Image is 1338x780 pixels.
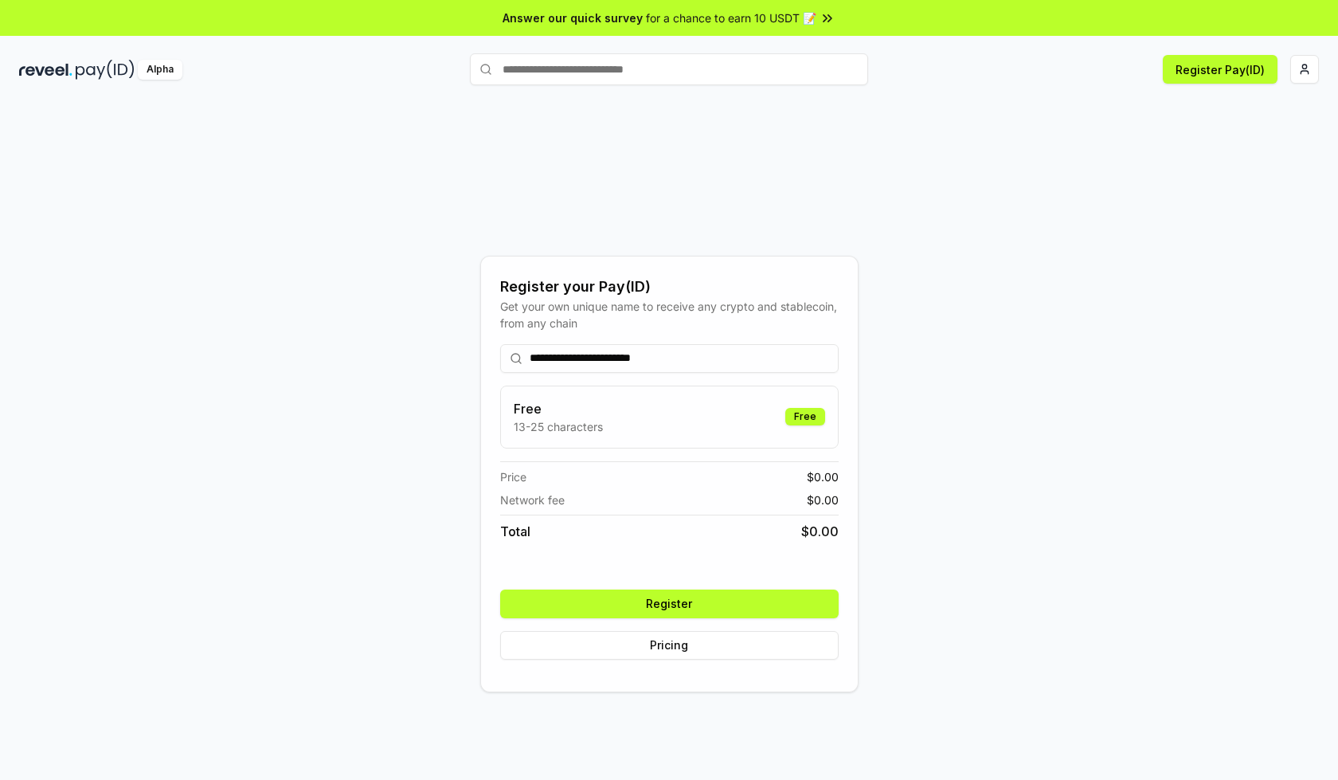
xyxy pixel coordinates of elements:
span: for a chance to earn 10 USDT 📝 [646,10,816,26]
span: Total [500,522,530,541]
span: Price [500,468,526,485]
img: reveel_dark [19,60,72,80]
button: Register [500,590,839,618]
div: Alpha [138,60,182,80]
span: $ 0.00 [807,492,839,508]
img: pay_id [76,60,135,80]
span: $ 0.00 [807,468,839,485]
button: Register Pay(ID) [1163,55,1277,84]
h3: Free [514,399,603,418]
div: Get your own unique name to receive any crypto and stablecoin, from any chain [500,298,839,331]
span: Answer our quick survey [503,10,643,26]
span: Network fee [500,492,565,508]
div: Free [785,408,825,425]
p: 13-25 characters [514,418,603,435]
div: Register your Pay(ID) [500,276,839,298]
span: $ 0.00 [801,522,839,541]
button: Pricing [500,631,839,660]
